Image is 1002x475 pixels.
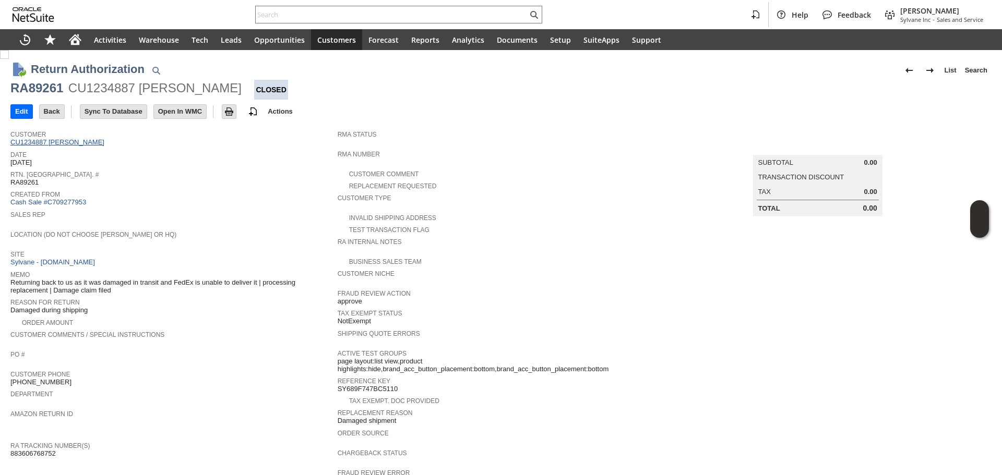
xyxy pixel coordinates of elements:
[223,105,235,118] img: Print
[338,131,377,138] a: RMA Status
[264,107,297,115] a: Actions
[550,35,571,45] span: Setup
[632,35,661,45] span: Support
[68,80,242,96] div: CU1234887 [PERSON_NAME]
[10,138,107,146] a: CU1234887 [PERSON_NAME]
[338,238,402,246] a: RA Internal Notes
[864,159,877,167] span: 0.00
[69,33,81,46] svg: Home
[937,16,983,23] span: Sales and Service
[19,33,31,46] svg: Recent Records
[349,214,436,222] a: Invalid Shipping Address
[10,449,56,458] span: 883606768752
[254,80,288,100] div: Closed
[10,331,164,338] a: Customer Comments / Special Instructions
[792,10,808,20] span: Help
[338,449,407,457] a: Chargeback Status
[544,29,577,50] a: Setup
[13,29,38,50] a: Recent Records
[349,258,422,265] a: Business Sales Team
[10,258,98,266] a: Sylvane - [DOMAIN_NAME]
[758,173,844,181] a: Transaction Discount
[758,159,793,166] a: Subtotal
[222,105,236,118] input: Print
[88,29,133,50] a: Activities
[961,62,992,79] a: Search
[338,430,389,437] a: Order Source
[10,159,32,167] span: [DATE]
[900,6,983,16] span: [PERSON_NAME]
[154,105,207,118] input: Open In WMC
[10,306,88,314] span: Damaged during shipping
[933,16,935,23] span: -
[40,105,64,118] input: Back
[758,204,780,212] a: Total
[10,442,90,449] a: RA Tracking Number(s)
[338,290,411,297] a: Fraud Review Action
[411,35,439,45] span: Reports
[338,194,391,202] a: Customer Type
[150,64,162,77] img: Quick Find
[903,64,915,77] img: Previous
[338,357,660,373] span: page layout:list view,product highlights:hide,brand_acc_button_placement:bottom,brand_acc_button_...
[22,319,73,326] a: Order Amount
[338,297,362,306] span: approve
[10,410,73,418] a: Amazon Return ID
[10,278,332,295] span: Returning back to us as it was damaged in transit and FedEx is unable to deliver it | processing ...
[338,317,371,325] span: NotExempt
[248,29,311,50] a: Opportunities
[311,29,362,50] a: Customers
[626,29,667,50] a: Support
[583,35,619,45] span: SuiteApps
[338,409,413,417] a: Replacement reason
[10,80,63,96] div: RA89261
[10,191,60,198] a: Created From
[94,35,126,45] span: Activities
[838,10,871,20] span: Feedback
[10,351,25,358] a: PO #
[349,226,430,234] a: Test Transaction Flag
[221,35,242,45] span: Leads
[338,385,398,393] span: SY689F747BC5110
[970,220,989,238] span: Oracle Guided Learning Widget. To move around, please hold and drag
[214,29,248,50] a: Leads
[13,7,54,22] svg: logo
[758,188,771,196] a: Tax
[491,29,544,50] a: Documents
[317,35,356,45] span: Customers
[192,35,208,45] span: Tech
[362,29,405,50] a: Forecast
[31,60,145,78] h1: Return Authorization
[256,8,528,21] input: Search
[900,16,931,23] span: Sylvane Inc
[254,35,305,45] span: Opportunities
[139,35,179,45] span: Warehouse
[753,138,882,155] caption: Summary
[924,64,936,77] img: Next
[940,62,961,79] a: List
[10,251,25,258] a: Site
[338,310,402,317] a: Tax Exempt Status
[446,29,491,50] a: Analytics
[349,182,437,190] a: Replacement Requested
[10,171,99,178] a: Rtn. [GEOGRAPHIC_DATA]. #
[10,178,39,187] span: RA89261
[185,29,214,50] a: Tech
[349,397,439,405] a: Tax Exempt. Doc Provided
[44,33,56,46] svg: Shortcuts
[338,270,395,277] a: Customer Niche
[863,204,877,213] span: 0.00
[970,200,989,238] iframe: Click here to launch Oracle Guided Learning Help Panel
[10,131,46,138] a: Customer
[10,151,27,159] a: Date
[10,211,45,218] a: Sales Rep
[349,170,419,178] a: Customer Comment
[497,35,538,45] span: Documents
[577,29,626,50] a: SuiteApps
[10,198,86,206] a: Cash Sale #C709277953
[10,299,80,306] a: Reason For Return
[80,105,147,118] input: Sync To Database
[38,29,63,50] div: Shortcuts
[63,29,88,50] a: Home
[338,330,420,337] a: Shipping Quote Errors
